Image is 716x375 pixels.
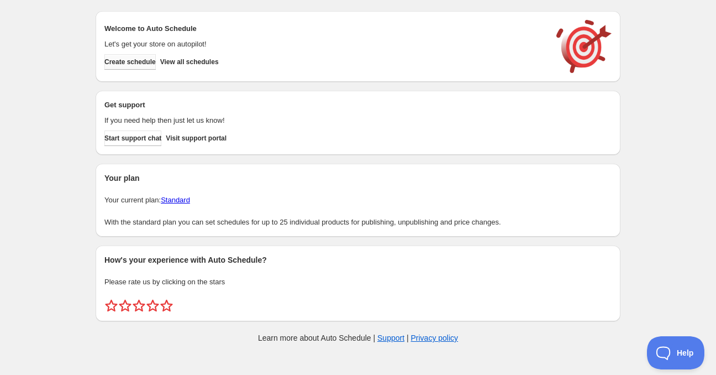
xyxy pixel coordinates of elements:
[647,336,705,369] iframe: Toggle Customer Support
[104,217,612,228] p: With the standard plan you can set schedules for up to 25 individual products for publishing, unp...
[411,334,459,342] a: Privacy policy
[104,39,545,50] p: Let's get your store on autopilot!
[166,131,227,146] a: Visit support portal
[166,134,227,143] span: Visit support portal
[160,58,219,66] span: View all schedules
[104,173,612,184] h2: Your plan
[258,332,458,343] p: Learn more about Auto Schedule | |
[104,134,161,143] span: Start support chat
[104,58,156,66] span: Create schedule
[104,195,612,206] p: Your current plan:
[377,334,404,342] a: Support
[104,277,612,288] p: Please rate us by clicking on the stars
[104,115,545,126] p: If you need help then just let us know!
[104,54,156,70] button: Create schedule
[104,254,612,265] h2: How's your experience with Auto Schedule?
[161,196,190,204] a: Standard
[104,23,545,34] h2: Welcome to Auto Schedule
[104,131,161,146] a: Start support chat
[104,100,545,111] h2: Get support
[160,54,219,70] button: View all schedules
